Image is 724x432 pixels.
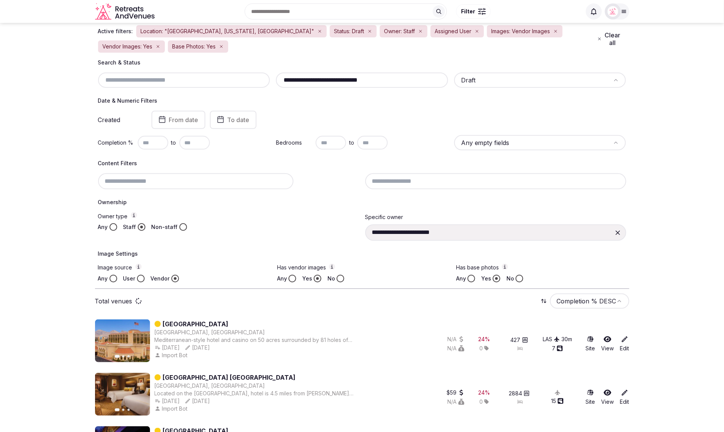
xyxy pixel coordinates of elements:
[478,389,490,397] button: 24%
[171,139,176,147] span: to
[163,319,229,329] a: [GEOGRAPHIC_DATA]
[103,43,153,50] span: Vendor Images: Yes
[302,275,312,282] label: Yes
[277,264,447,272] label: Has vendor images
[492,27,550,35] span: Images: Vendor Images
[152,111,205,129] button: From date
[173,43,216,50] span: Base Photos: Yes
[620,389,629,406] a: Edit
[95,373,150,416] img: Featured image for Treasure Island Las Vegas Radisson Hotel
[163,373,296,382] a: [GEOGRAPHIC_DATA] [GEOGRAPHIC_DATA]
[435,27,472,35] span: Assigned User
[456,264,626,272] label: Has base photos
[586,389,595,406] button: Site
[502,264,508,270] button: Has base photos
[509,390,530,397] button: 2884
[210,111,256,129] button: To date
[141,27,314,35] span: Location: "[GEOGRAPHIC_DATA], [US_STATE], [GEOGRAPHIC_DATA]"
[601,335,614,352] a: View
[601,389,614,406] a: View
[334,27,364,35] span: Status: Draft
[123,275,135,282] label: User
[552,345,563,352] button: 7
[114,408,119,411] button: Go to slide 1
[227,116,250,124] span: To date
[155,336,378,344] div: Mediterranean-style hotel and casino on 50 acres surrounded by 81 holes of championship golf - 10...
[155,397,180,405] button: [DATE]
[135,264,142,270] button: Image source
[122,409,124,411] button: Go to slide 2
[349,139,354,147] span: to
[151,275,170,282] label: Vendor
[155,382,265,390] button: [GEOGRAPHIC_DATA], [GEOGRAPHIC_DATA]
[478,335,490,343] div: 24 %
[155,405,189,413] button: Import Bot
[620,335,629,352] a: Edit
[586,335,595,352] a: Site
[98,27,133,35] span: Active filters:
[327,275,335,282] label: No
[448,398,464,406] button: N/A
[185,344,210,351] button: [DATE]
[448,335,464,343] button: N/A
[95,297,132,305] p: Total venues
[506,275,514,282] label: No
[131,212,137,218] button: Owner type
[509,390,522,397] span: 2884
[478,389,490,397] div: 24 %
[511,336,521,344] span: 427
[98,160,626,167] h4: Content Filters
[561,335,572,343] div: 30 m
[478,335,490,343] button: 24%
[122,355,124,358] button: Go to slide 2
[155,390,378,397] div: Located on the [GEOGRAPHIC_DATA], hotel is 4.5 miles from [PERSON_NAME][GEOGRAPHIC_DATA].
[365,214,403,220] label: Specific owner
[114,355,119,358] button: Go to slide 1
[551,397,564,405] button: 15
[276,139,313,147] label: Bedrooms
[608,6,618,17] img: miaceralde
[481,275,491,282] label: Yes
[155,344,180,351] button: [DATE]
[95,3,156,20] svg: Retreats and Venues company logo
[447,389,464,397] button: $59
[98,97,626,105] h4: Date & Numeric Filters
[127,355,130,358] button: Go to slide 3
[456,275,466,282] label: Any
[98,59,626,66] h4: Search & Status
[155,329,265,336] button: [GEOGRAPHIC_DATA], [GEOGRAPHIC_DATA]
[543,335,560,343] button: LAS
[461,8,475,15] span: Filter
[448,345,464,352] button: N/A
[127,409,130,411] button: Go to slide 3
[479,345,483,352] span: 0
[95,319,150,362] img: Featured image for Suncoast Hotel & Casino
[155,351,189,359] button: Import Bot
[95,3,156,20] a: Visit the homepage
[152,223,178,231] label: Non-staff
[98,212,359,220] label: Owner type
[98,223,108,231] label: Any
[479,398,483,406] span: 0
[98,264,268,272] label: Image source
[98,198,626,206] h4: Ownership
[593,28,626,50] button: Clear all
[185,397,210,405] button: [DATE]
[98,275,108,282] label: Any
[329,264,335,270] button: Has vendor images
